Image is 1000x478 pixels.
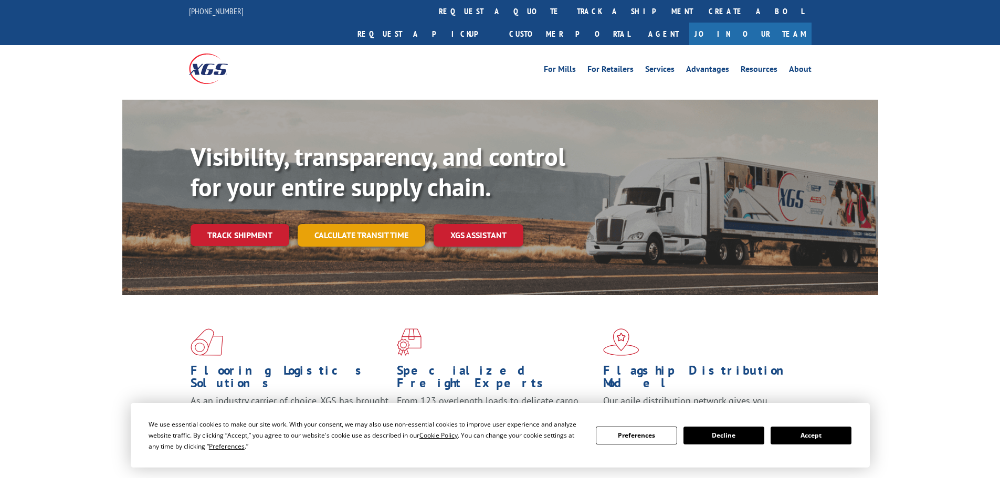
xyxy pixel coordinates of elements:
[603,328,639,356] img: xgs-icon-flagship-distribution-model-red
[149,419,583,452] div: We use essential cookies to make our site work. With your consent, we may also use non-essential ...
[501,23,638,45] a: Customer Portal
[683,427,764,444] button: Decline
[771,427,851,444] button: Accept
[298,224,425,247] a: Calculate transit time
[603,395,796,419] span: Our agile distribution network gives you nationwide inventory management on demand.
[191,395,388,432] span: As an industry carrier of choice, XGS has brought innovation and dedication to flooring logistics...
[596,427,677,444] button: Preferences
[397,395,595,441] p: From 123 overlength loads to delicate cargo, our experienced staff knows the best way to move you...
[645,65,675,77] a: Services
[189,6,244,16] a: [PHONE_NUMBER]
[191,224,289,246] a: Track shipment
[350,23,501,45] a: Request a pickup
[191,140,565,203] b: Visibility, transparency, and control for your entire supply chain.
[741,65,777,77] a: Resources
[397,364,595,395] h1: Specialized Freight Experts
[686,65,729,77] a: Advantages
[434,224,523,247] a: XGS ASSISTANT
[789,65,812,77] a: About
[209,442,245,451] span: Preferences
[191,328,223,356] img: xgs-icon-total-supply-chain-intelligence-red
[419,431,458,440] span: Cookie Policy
[544,65,576,77] a: For Mills
[191,364,389,395] h1: Flooring Logistics Solutions
[638,23,689,45] a: Agent
[397,328,422,356] img: xgs-icon-focused-on-flooring-red
[587,65,634,77] a: For Retailers
[603,364,802,395] h1: Flagship Distribution Model
[131,403,870,468] div: Cookie Consent Prompt
[689,23,812,45] a: Join Our Team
